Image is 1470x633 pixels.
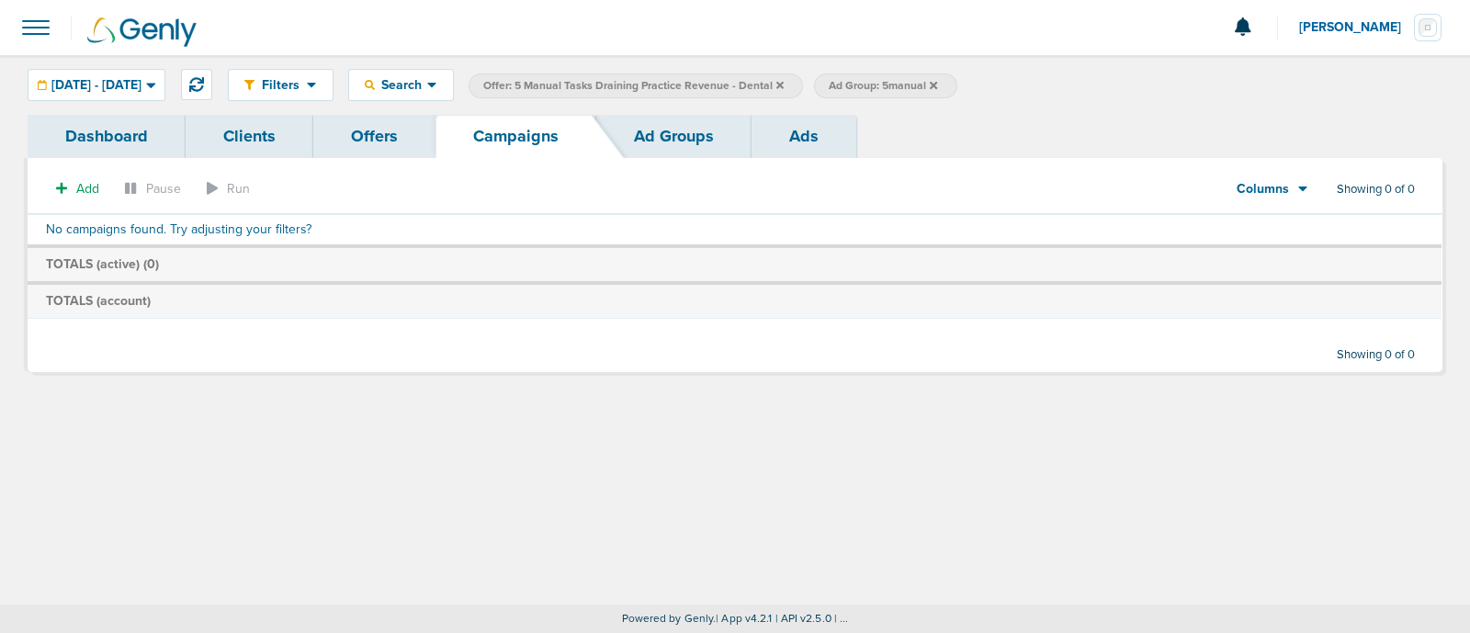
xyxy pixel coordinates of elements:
[596,115,752,158] a: Ad Groups
[313,115,435,158] a: Offers
[1299,21,1414,34] span: [PERSON_NAME]
[46,175,109,202] button: Add
[28,283,1442,318] td: TOTALS (account)
[775,612,831,625] span: | API v2.5.0
[46,222,1423,238] h4: No campaigns found. Try adjusting your filters?
[147,256,155,272] span: 0
[834,612,849,625] span: | ...
[76,181,99,197] span: Add
[51,79,141,92] span: [DATE] - [DATE]
[1337,347,1415,363] span: Showing 0 of 0
[186,115,313,158] a: Clients
[716,612,772,625] span: | App v4.2.1
[254,77,307,93] span: Filters
[28,115,186,158] a: Dashboard
[87,17,197,47] img: Genly
[829,78,937,94] span: Ad Group: 5manual
[1237,180,1289,198] span: Columns
[1337,182,1415,198] span: Showing 0 of 0
[483,78,784,94] span: Offer: 5 Manual Tasks Draining Practice Revenue - Dental
[28,246,1442,283] td: TOTALS (active) ( )
[752,115,856,158] a: Ads
[435,115,596,158] a: Campaigns
[375,77,427,93] span: Search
